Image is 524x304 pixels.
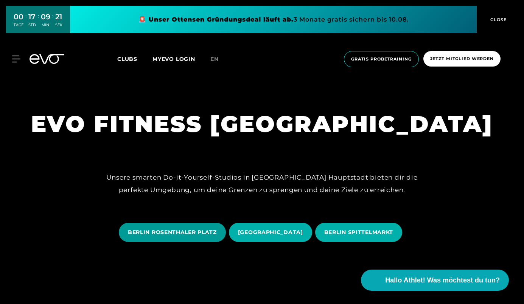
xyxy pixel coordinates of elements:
[41,22,50,28] div: MIN
[55,22,62,28] div: SEK
[41,11,50,22] div: 09
[55,11,62,22] div: 21
[421,51,503,67] a: Jetzt Mitglied werden
[430,56,494,62] span: Jetzt Mitglied werden
[14,11,23,22] div: 00
[38,12,39,32] div: :
[361,270,509,291] button: Hallo Athlet! Was möchtest du tun?
[128,228,217,236] span: BERLIN ROSENTHALER PLATZ
[229,217,315,248] a: [GEOGRAPHIC_DATA]
[238,228,303,236] span: [GEOGRAPHIC_DATA]
[28,22,36,28] div: STD
[385,275,500,285] span: Hallo Athlet! Was möchtest du tun?
[92,171,432,196] div: Unsere smarten Do-it-Yourself-Studios in [GEOGRAPHIC_DATA] Hauptstadt bieten dir die perfekte Umg...
[210,56,219,62] span: en
[31,109,493,139] h1: EVO FITNESS [GEOGRAPHIC_DATA]
[488,16,507,23] span: CLOSE
[210,55,228,64] a: en
[315,217,405,248] a: BERLIN SPITTELMARKT
[117,55,152,62] a: Clubs
[324,228,393,236] span: BERLIN SPITTELMARKT
[119,217,229,248] a: BERLIN ROSENTHALER PLATZ
[25,12,26,32] div: :
[477,6,518,33] button: CLOSE
[14,22,23,28] div: TAGE
[52,12,53,32] div: :
[152,56,195,62] a: MYEVO LOGIN
[117,56,137,62] span: Clubs
[28,11,36,22] div: 17
[342,51,421,67] a: Gratis Probetraining
[351,56,412,62] span: Gratis Probetraining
